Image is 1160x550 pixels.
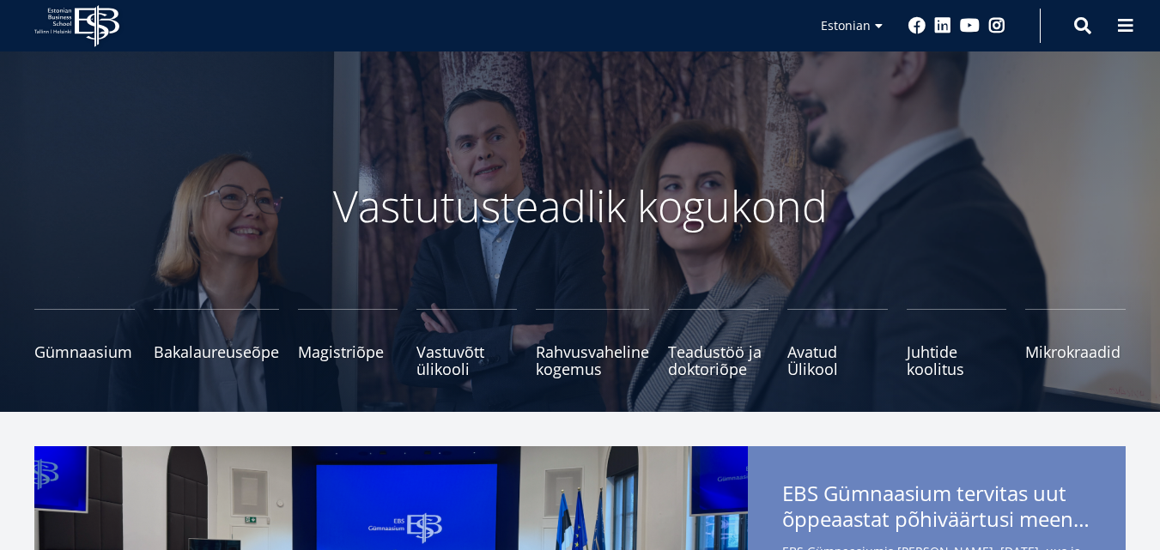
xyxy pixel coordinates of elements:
[787,343,888,378] span: Avatud Ülikool
[154,343,279,360] span: Bakalaureuseõpe
[668,309,768,378] a: Teadustöö ja doktoriõpe
[125,180,1035,232] p: Vastutusteadlik kogukond
[960,17,980,34] a: Youtube
[416,309,517,378] a: Vastuvõtt ülikooli
[907,343,1007,378] span: Juhtide koolitus
[154,309,279,378] a: Bakalaureuseõpe
[908,17,926,34] a: Facebook
[34,309,135,378] a: Gümnaasium
[298,309,398,378] a: Magistriõpe
[787,309,888,378] a: Avatud Ülikool
[668,343,768,378] span: Teadustöö ja doktoriõpe
[298,343,398,360] span: Magistriõpe
[907,309,1007,378] a: Juhtide koolitus
[782,480,1091,537] span: EBS Gümnaasium tervitas uut
[416,343,517,378] span: Vastuvõtt ülikooli
[536,343,649,378] span: Rahvusvaheline kogemus
[934,17,951,34] a: Linkedin
[536,309,649,378] a: Rahvusvaheline kogemus
[988,17,1005,34] a: Instagram
[782,506,1091,532] span: õppeaastat põhiväärtusi meenutades
[1025,343,1126,360] span: Mikrokraadid
[1025,309,1126,378] a: Mikrokraadid
[34,343,135,360] span: Gümnaasium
